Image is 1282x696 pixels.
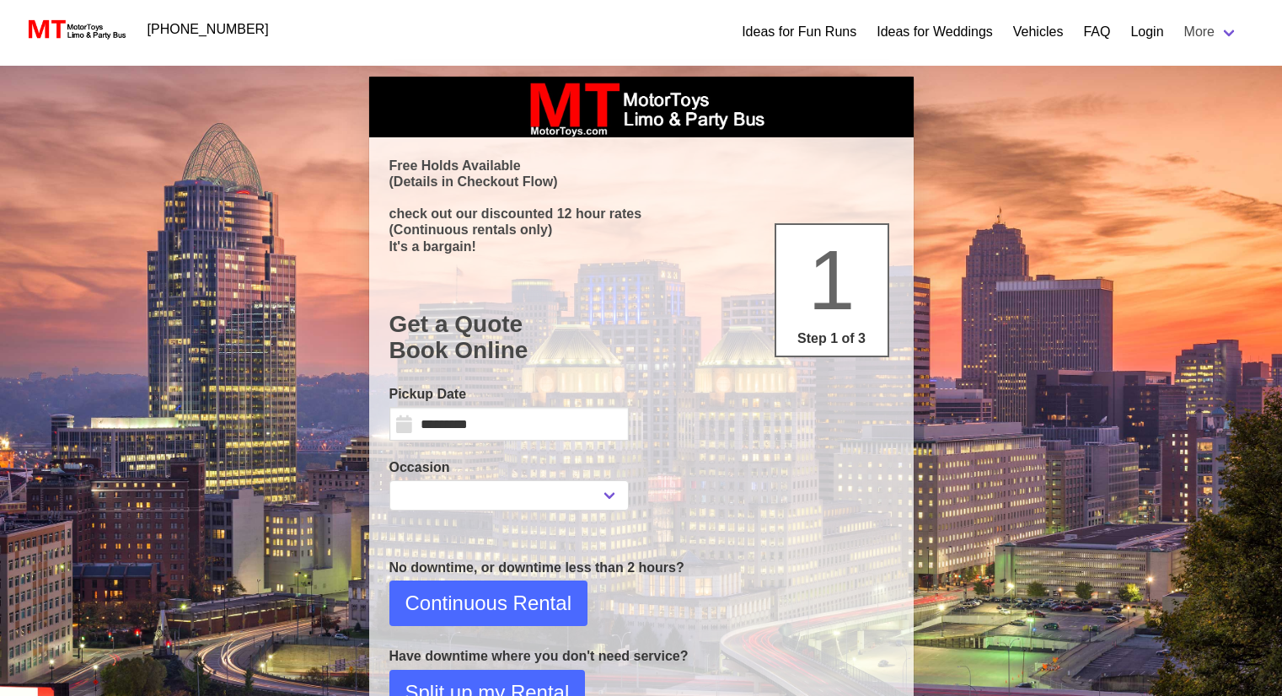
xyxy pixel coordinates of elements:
a: Login [1130,22,1163,42]
a: [PHONE_NUMBER] [137,13,279,46]
a: Ideas for Weddings [877,22,993,42]
label: Pickup Date [389,384,629,404]
img: box_logo_brand.jpeg [515,77,768,137]
a: Ideas for Fun Runs [742,22,856,42]
span: 1 [808,233,856,327]
p: (Continuous rentals only) [389,222,893,238]
button: Continuous Rental [389,581,587,626]
p: Have downtime where you don't need service? [389,646,893,667]
p: (Details in Checkout Flow) [389,174,893,190]
p: Step 1 of 3 [783,329,881,349]
span: Continuous Rental [405,588,571,618]
h1: Get a Quote Book Online [389,311,893,364]
p: It's a bargain! [389,238,893,254]
img: MotorToys Logo [24,18,127,41]
a: More [1174,15,1248,49]
label: Occasion [389,458,629,478]
a: Vehicles [1013,22,1064,42]
p: No downtime, or downtime less than 2 hours? [389,558,893,578]
p: Free Holds Available [389,158,893,174]
p: check out our discounted 12 hour rates [389,206,893,222]
a: FAQ [1083,22,1110,42]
